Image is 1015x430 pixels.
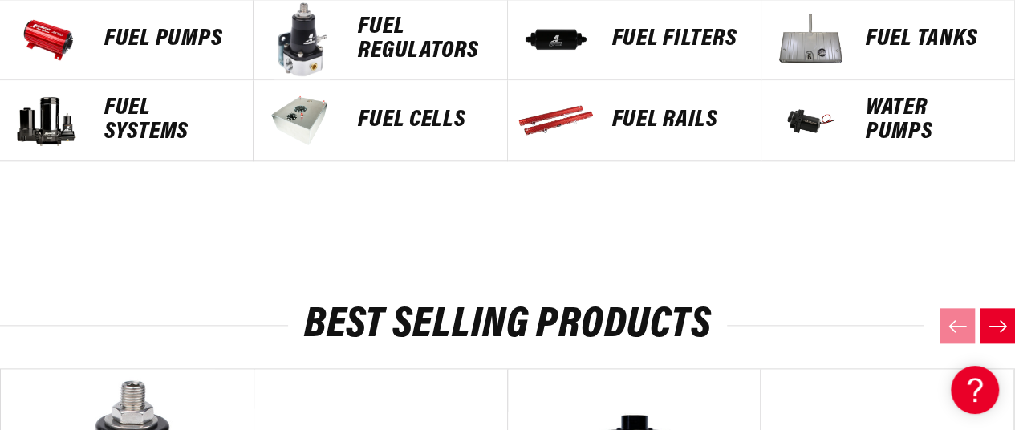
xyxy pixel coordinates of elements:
p: Water Pumps [866,96,998,144]
img: Fuel Systems [8,80,88,160]
p: FUEL FILTERS [612,27,745,51]
img: FUEL Cells [262,80,342,160]
a: FUEL Cells FUEL Cells [254,80,507,161]
p: Fuel Pumps [104,27,237,51]
button: Next slide [980,308,1015,343]
p: FUEL Cells [358,108,490,132]
img: Water Pumps [769,80,850,160]
a: FUEL Rails FUEL Rails [508,80,761,161]
p: FUEL REGULATORS [358,15,490,63]
p: Fuel Systems [104,96,237,144]
a: Water Pumps Water Pumps [761,80,1015,161]
img: FUEL Rails [516,80,596,160]
p: Fuel Tanks [866,27,998,51]
button: Previous slide [940,308,975,343]
p: FUEL Rails [612,108,745,132]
